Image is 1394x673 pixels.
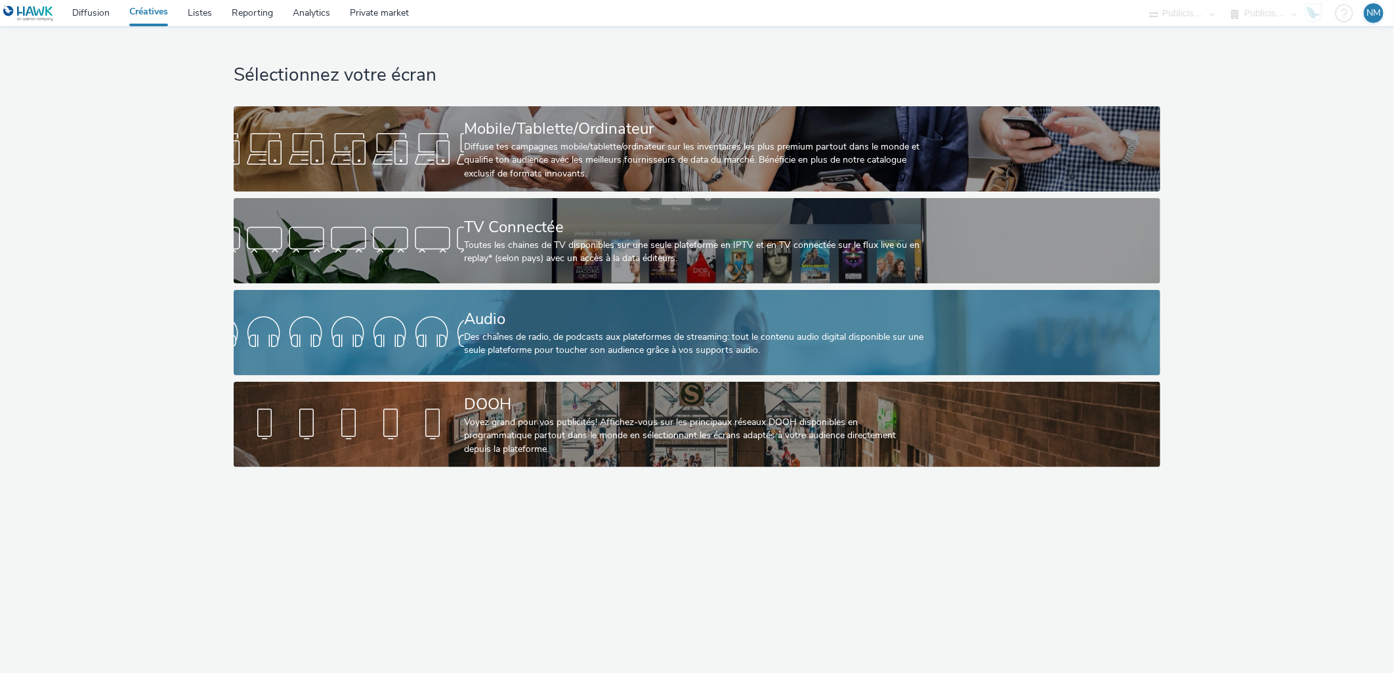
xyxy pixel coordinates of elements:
div: Voyez grand pour vos publicités! Affichez-vous sur les principaux réseaux DOOH disponibles en pro... [464,416,925,456]
a: DOOHVoyez grand pour vos publicités! Affichez-vous sur les principaux réseaux DOOH disponibles en... [234,382,1160,467]
div: DOOH [464,393,925,416]
div: TV Connectée [464,216,925,239]
div: NM [1366,3,1381,23]
div: Toutes les chaines de TV disponibles sur une seule plateforme en IPTV et en TV connectée sur le f... [464,239,925,266]
div: Des chaînes de radio, de podcasts aux plateformes de streaming: tout le contenu audio digital dis... [464,331,925,357]
img: undefined Logo [3,5,54,22]
div: Diffuse tes campagnes mobile/tablette/ordinateur sur les inventaires les plus premium partout dan... [464,140,925,180]
div: Audio [464,308,925,331]
a: TV ConnectéeToutes les chaines de TV disponibles sur une seule plateforme en IPTV et en TV connec... [234,198,1160,283]
div: Mobile/Tablette/Ordinateur [464,117,925,140]
a: AudioDes chaînes de radio, de podcasts aux plateformes de streaming: tout le contenu audio digita... [234,290,1160,375]
a: Hawk Academy [1303,3,1328,24]
h1: Sélectionnez votre écran [234,63,1160,88]
img: Hawk Academy [1303,3,1323,24]
a: Mobile/Tablette/OrdinateurDiffuse tes campagnes mobile/tablette/ordinateur sur les inventaires le... [234,106,1160,192]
